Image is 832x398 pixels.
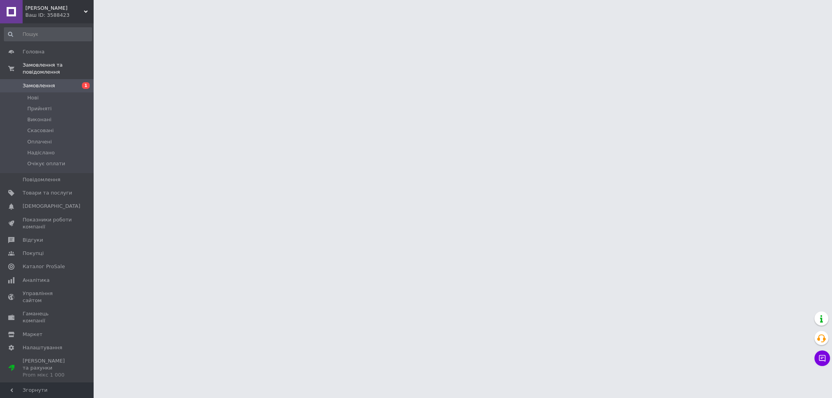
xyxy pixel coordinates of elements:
span: Товари та послуги [23,189,72,196]
span: Прийняті [27,105,51,112]
span: Виконані [27,116,51,123]
span: Аналітика [23,277,50,284]
span: Управління сайтом [23,290,72,304]
span: 1 [82,82,90,89]
span: Очікує оплати [27,160,65,167]
span: Налаштування [23,344,62,351]
span: Скасовані [27,127,54,134]
div: Prom мікс 1 000 [23,371,72,379]
span: Показники роботи компанії [23,216,72,230]
span: Нові [27,94,39,101]
span: [PERSON_NAME] та рахунки [23,357,72,379]
span: Відгуки [23,237,43,244]
span: Маркет [23,331,43,338]
span: Оплачені [27,138,52,145]
span: Fistashka [25,5,84,12]
input: Пошук [4,27,92,41]
span: Покупці [23,250,44,257]
span: Повідомлення [23,176,60,183]
span: Гаманець компанії [23,310,72,324]
span: Каталог ProSale [23,263,65,270]
span: Замовлення та повідомлення [23,62,94,76]
span: Замовлення [23,82,55,89]
span: Головна [23,48,44,55]
button: Чат з покупцем [814,350,830,366]
span: [DEMOGRAPHIC_DATA] [23,203,80,210]
div: Ваш ID: 3588423 [25,12,94,19]
span: Надіслано [27,149,55,156]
